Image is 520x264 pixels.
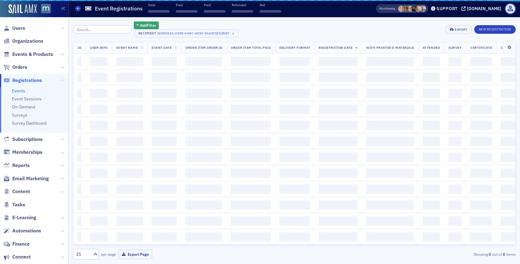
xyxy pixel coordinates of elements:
span: ‌ [78,216,81,226]
span: ‌ [185,169,222,178]
span: Profile [505,3,516,14]
input: Search… [73,25,132,34]
a: Survey Dashboard [12,120,47,126]
span: ‌ [78,105,81,114]
span: ‌ [319,153,358,162]
span: ‌ [231,153,271,162]
span: User Info [90,45,108,50]
span: ‌ [90,153,108,162]
button: New Registration [474,25,516,34]
span: ‌ [423,184,440,194]
span: ‌ [176,10,197,13]
span: ‌ [279,200,310,210]
span: ‌ [470,73,492,82]
span: ‌ [116,153,143,162]
span: ‌ [501,232,519,242]
span: ‌ [185,105,222,114]
span: ‌ [319,169,358,178]
span: ‌ [448,137,462,146]
a: Event Sessions [12,96,41,102]
a: Surveys [12,112,27,118]
span: Content [12,188,30,195]
span: ‌ [319,121,358,130]
span: ‌ [470,137,492,146]
span: ‌ [501,169,519,178]
div: Export [455,28,467,31]
div: Recipient [138,31,156,35]
span: ‌ [185,57,222,66]
span: ‌ [423,153,440,162]
span: ‌ [279,169,310,178]
span: ‌ [152,216,177,226]
span: ‌ [90,57,108,66]
a: Subscriptions [3,136,43,143]
span: Certificate [470,45,492,50]
span: ‌ [185,200,222,210]
span: ‌ [470,153,492,162]
span: ‌ [185,121,222,130]
p: Paid [204,3,225,7]
span: ‌ [501,216,519,226]
span: ‌ [501,89,519,98]
span: ‌ [78,184,81,194]
span: ‌ [423,121,440,130]
span: Check-Ins [501,45,519,50]
span: ‌ [152,184,177,194]
span: ‌ [366,73,414,82]
span: ‌ [279,73,310,82]
span: ‌ [470,169,492,178]
span: ‌ [90,73,108,82]
a: E-Learning [3,214,36,221]
div: [DOMAIN_NAME] [467,6,501,11]
span: ‌ [185,137,222,146]
a: Orders [3,64,27,71]
div: 25 [76,251,90,258]
button: Recipient1edd0161-a98e-6a8c-a85a-564301e52bb7× [134,29,239,38]
span: ‌ [90,89,108,98]
span: ‌ [116,232,143,242]
span: ‌ [78,121,81,130]
a: Events & Products [3,51,53,58]
span: ID [78,45,81,50]
span: ‌ [448,57,462,66]
button: AddFilter [134,21,159,29]
span: ‌ [366,232,414,242]
span: ‌ [501,200,519,210]
span: ‌ [231,216,271,226]
span: ‌ [116,57,143,66]
span: ‌ [152,89,177,98]
span: ‌ [78,169,81,178]
span: Registration Date [319,45,352,50]
span: ‌ [185,153,222,162]
span: ‌ [319,184,358,194]
span: ‌ [231,73,271,82]
span: ‌ [78,153,81,162]
span: ‌ [116,200,143,210]
label: per page [101,251,116,257]
a: Organizations [3,38,43,45]
span: Order Item Total Paid [231,45,271,50]
span: ‌ [279,216,310,226]
span: Survey [448,45,462,50]
span: ‌ [231,105,271,114]
span: ‌ [116,73,143,82]
span: ‌ [116,89,143,98]
div: Support [437,6,458,11]
span: ‌ [319,105,358,114]
p: Total [148,3,169,7]
span: ‌ [448,184,462,194]
span: ‌ [279,184,310,194]
span: Subscriptions [12,136,43,143]
span: ‌ [231,200,271,210]
a: Content [3,188,30,195]
span: ‌ [319,73,358,82]
div: 1edd0161-a98e-6a8c-a85a-564301e52bb7 [157,30,230,36]
span: ‌ [90,105,108,114]
span: ‌ [470,216,492,226]
span: ‌ [78,137,81,146]
span: ‌ [366,89,414,98]
span: ‌ [448,169,462,178]
span: ‌ [231,89,271,98]
img: SailAMX [9,4,37,14]
span: ‌ [231,232,271,242]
